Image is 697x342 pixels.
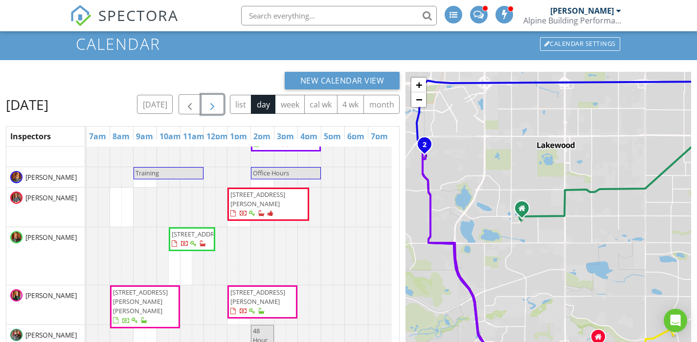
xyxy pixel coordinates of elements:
[411,92,426,107] a: Zoom out
[23,291,79,300] span: [PERSON_NAME]
[539,36,621,52] a: Calendar Settings
[274,128,296,144] a: 3pm
[230,95,252,114] button: list
[304,95,337,114] button: cal wk
[113,288,168,315] span: [STREET_ADDRESS][PERSON_NAME][PERSON_NAME]
[87,128,109,144] a: 7am
[10,329,22,341] img: img_6531.jpeg
[179,94,202,114] button: Previous day
[10,192,22,204] img: img_6306.jpg
[368,128,390,144] a: 7pm
[23,172,79,182] span: [PERSON_NAME]
[157,128,183,144] a: 10am
[10,289,22,301] img: screenshot_20240622_101319.png
[275,95,305,114] button: week
[523,16,621,25] div: Alpine Building Performance
[522,208,528,214] div: 1562 S Everett St, Lakewood CO 80232
[253,169,289,177] span: Office Hours
[6,95,48,114] h2: [DATE]
[321,128,343,144] a: 5pm
[298,128,320,144] a: 4pm
[10,231,22,243] img: img_5851_1.jpg
[550,6,614,16] div: [PERSON_NAME]
[227,128,249,144] a: 1pm
[70,5,91,26] img: The Best Home Inspection Software - Spectora
[664,309,687,332] div: Open Intercom Messenger
[251,128,273,144] a: 2pm
[423,142,427,149] i: 2
[23,233,79,242] span: [PERSON_NAME]
[135,169,159,177] span: Training
[76,35,621,52] h1: Calendar
[230,288,285,306] span: [STREET_ADDRESS][PERSON_NAME]
[363,95,400,114] button: month
[204,128,230,144] a: 12pm
[98,5,179,25] span: SPECTORA
[172,230,226,238] span: [STREET_ADDRESS]
[23,330,79,340] span: [PERSON_NAME]
[201,94,224,114] button: Next day
[110,128,132,144] a: 8am
[10,171,22,183] img: img_6690.jpg
[23,193,79,203] span: [PERSON_NAME]
[411,78,426,92] a: Zoom in
[425,144,430,150] div: 571 S Taft St , Lakewood, CO 80228
[285,72,400,89] button: New Calendar View
[230,190,285,208] span: [STREET_ADDRESS][PERSON_NAME]
[137,95,173,114] button: [DATE]
[345,128,367,144] a: 6pm
[134,128,156,144] a: 9am
[337,95,364,114] button: 4 wk
[10,131,51,142] span: Inspectors
[251,95,275,114] button: day
[180,128,207,144] a: 11am
[241,6,437,25] input: Search everything...
[540,37,620,51] div: Calendar Settings
[70,13,179,34] a: SPECTORA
